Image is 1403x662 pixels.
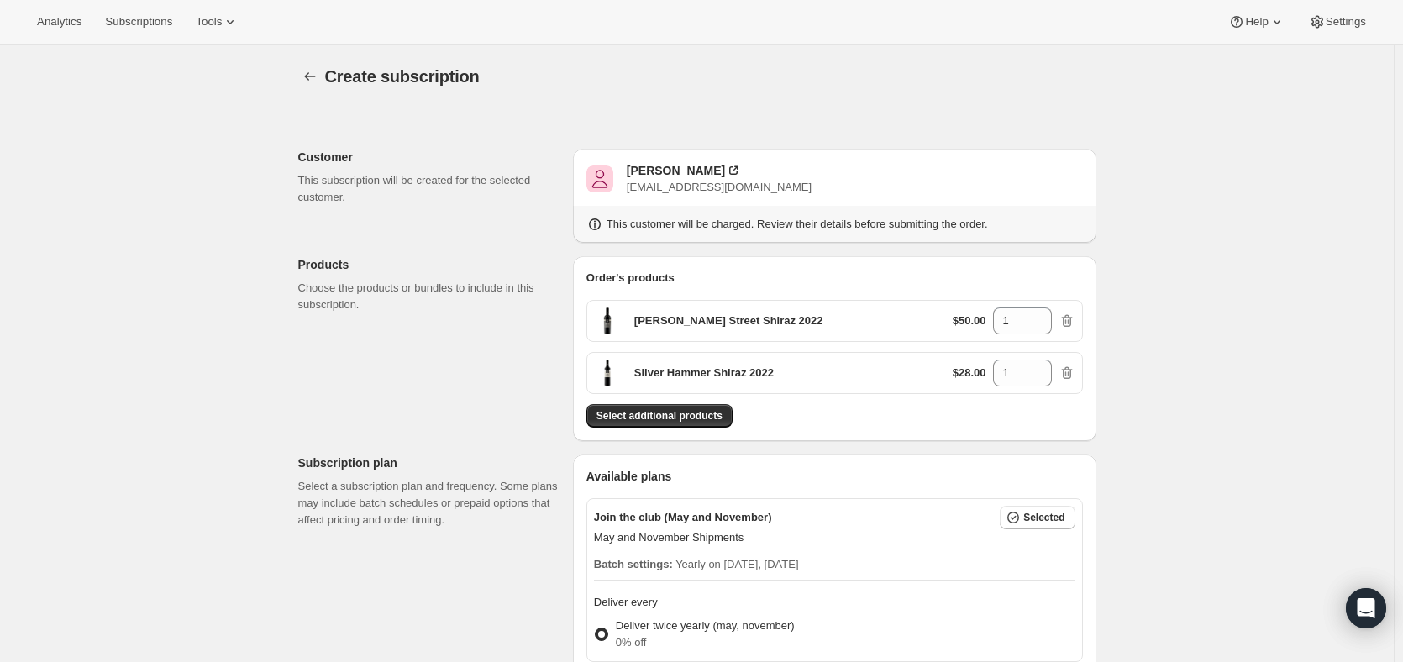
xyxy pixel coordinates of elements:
span: [EMAIL_ADDRESS][DOMAIN_NAME] [627,181,812,193]
p: Silver Hammer Shiraz 2022 [634,365,774,381]
p: $28.00 [953,365,986,381]
p: Join the club (May and November) [594,509,772,526]
span: Default Title [594,307,621,334]
div: Open Intercom Messenger [1346,588,1386,628]
button: Select additional products [586,404,733,428]
p: $50.00 [953,313,986,329]
span: Settings [1326,15,1366,29]
span: Deliver every [594,596,658,608]
span: Eric Curtis [586,165,613,192]
button: Settings [1299,10,1376,34]
span: Analytics [37,15,81,29]
p: May and November Shipments [594,529,1075,546]
p: Deliver twice yearly (may, november) [616,617,795,634]
p: This customer will be charged. Review their details before submitting the order. [607,216,988,233]
button: Tools [186,10,249,34]
span: Subscriptions [105,15,172,29]
button: Subscriptions [95,10,182,34]
span: Yearly on [DATE], [DATE] [675,558,798,570]
p: This subscription will be created for the selected customer. [298,172,560,206]
span: Selected [1023,511,1064,524]
span: Select additional products [596,409,723,423]
span: Default Title [594,360,621,386]
p: Subscription plan [298,454,560,471]
p: [PERSON_NAME] Street Shiraz 2022 [634,313,823,329]
span: Help [1245,15,1268,29]
button: Selected [1000,506,1075,529]
span: Create subscription [325,67,480,86]
p: Products [298,256,560,273]
span: Tools [196,15,222,29]
p: 0% off [616,634,795,651]
span: Batch settings: [594,558,673,570]
p: Select a subscription plan and frequency. Some plans may include batch schedules or prepaid optio... [298,478,560,528]
button: Analytics [27,10,92,34]
p: Customer [298,149,560,165]
span: Order's products [586,271,675,284]
p: Choose the products or bundles to include in this subscription. [298,280,560,313]
span: Available plans [586,468,671,485]
div: [PERSON_NAME] [627,162,725,179]
button: Help [1218,10,1295,34]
